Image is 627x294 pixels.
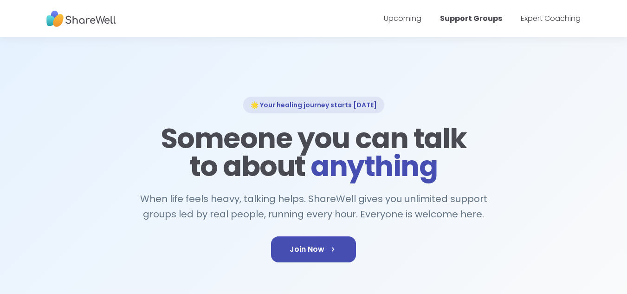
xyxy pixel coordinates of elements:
[158,124,470,180] h1: Someone you can talk to about
[271,236,356,262] a: Join Now
[46,6,116,32] img: ShareWell Nav Logo
[384,13,421,24] a: Upcoming
[290,244,337,255] span: Join Now
[243,97,384,113] div: 🌟 Your healing journey starts [DATE]
[310,147,437,186] span: anything
[136,191,492,222] h2: When life feels heavy, talking helps. ShareWell gives you unlimited support groups led by real pe...
[440,13,502,24] a: Support Groups
[521,13,581,24] a: Expert Coaching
